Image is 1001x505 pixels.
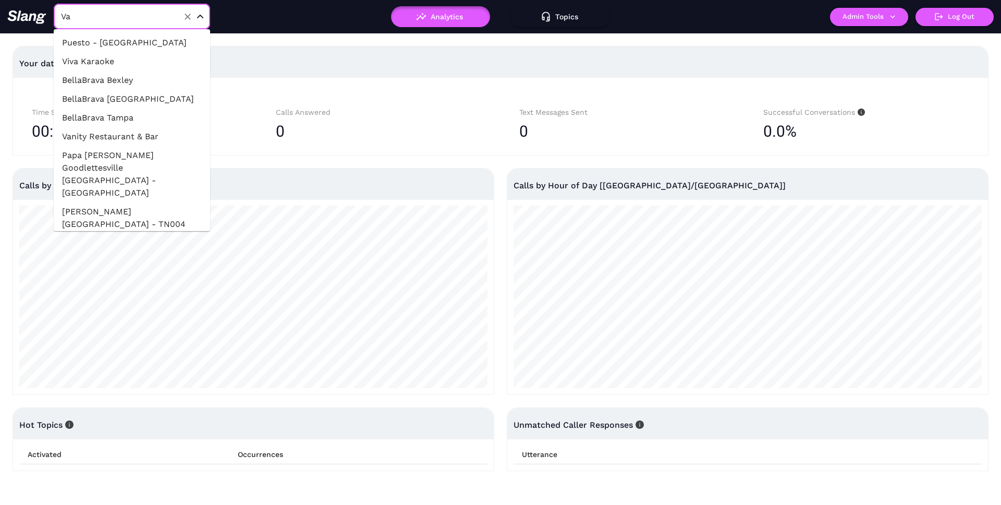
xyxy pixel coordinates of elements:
th: Activated [19,445,229,464]
span: 00:00:00 [32,118,92,145]
li: BellaBrava Tampa [54,109,210,127]
a: Analytics [391,13,490,20]
div: Calls Answered [276,106,482,118]
li: Papa [PERSON_NAME] Goodlettesville [GEOGRAPHIC_DATA] - [GEOGRAPHIC_DATA] [54,146,210,202]
th: Occurrences [229,445,487,464]
li: BellaBrava Bexley [54,71,210,90]
span: info-circle [855,109,865,116]
div: Text Messages Sent [519,106,726,118]
span: 0.0% [763,118,797,145]
button: Clear [180,9,195,24]
th: Utterance [514,445,982,464]
li: BellaBrava [GEOGRAPHIC_DATA] [54,90,210,109]
span: Unmatched Caller Responses [514,420,644,430]
button: Log Out [915,8,994,26]
span: 0 [276,122,285,140]
span: Hot Topics [19,420,74,430]
li: Vanity Restaurant & Bar [54,127,210,146]
img: 623511267c55cb56e2f2a487_logo2.png [7,10,46,24]
button: Topics [511,6,610,27]
div: Calls by Hour of Day [[GEOGRAPHIC_DATA]/[GEOGRAPHIC_DATA]] [514,169,982,202]
button: Analytics [391,6,490,27]
li: Viva Karaoke [54,52,210,71]
span: Time Saved [32,108,82,116]
span: Successful Conversations [763,108,865,116]
span: info-circle [63,420,74,429]
span: info-circle [633,420,644,429]
div: Your data for the past [19,51,982,76]
button: Close [194,10,206,23]
li: [PERSON_NAME] [GEOGRAPHIC_DATA] - TN004 [54,202,210,234]
div: Calls by Date [19,169,487,202]
li: Puesto - [GEOGRAPHIC_DATA] [54,33,210,52]
span: 0 [519,122,528,140]
button: Admin Tools [830,8,908,26]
